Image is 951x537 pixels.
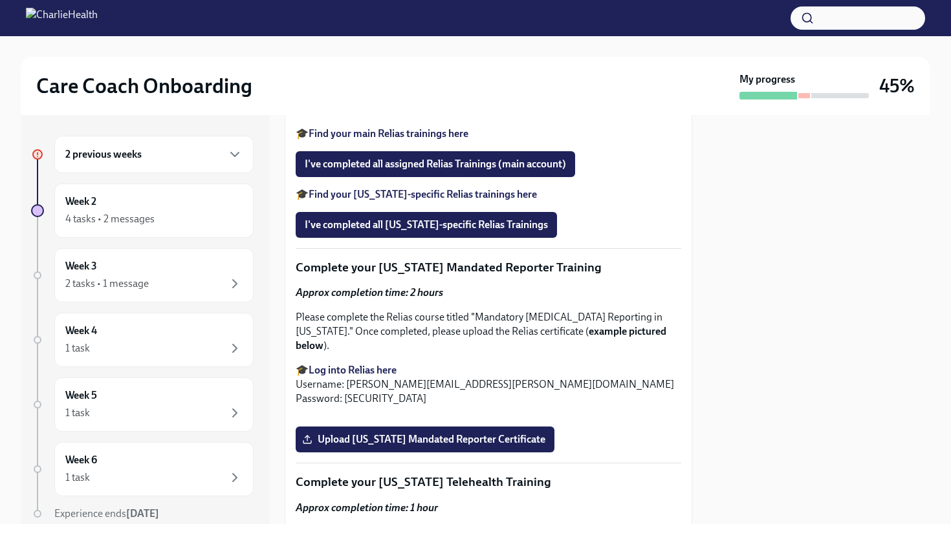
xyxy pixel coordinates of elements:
span: I've completed all assigned Relias Trainings (main account) [305,158,566,171]
div: 1 task [65,341,90,355]
p: Please complete the Relias course titled "Mandatory [MEDICAL_DATA] Reporting in [US_STATE]." Once... [296,310,681,353]
a: Week 24 tasks • 2 messages [31,184,254,238]
p: 🎓 [296,127,681,141]
span: Experience ends [54,507,159,520]
strong: Approx completion time: 2 hours [296,286,443,299]
p: Complete your [US_STATE] Mandated Reporter Training [296,259,681,276]
strong: [DATE] [126,507,159,520]
div: 2 tasks • 1 message [65,277,149,291]
a: Find your [US_STATE]-specific Relias trainings here [309,188,537,200]
p: 🎓 Username: [PERSON_NAME][EMAIL_ADDRESS][PERSON_NAME][DOMAIN_NAME] Password: [SECURITY_DATA] [296,363,681,406]
a: Log into Relias here [309,364,397,376]
h6: Week 2 [65,195,96,209]
h6: Week 6 [65,453,97,467]
h6: Week 5 [65,388,97,403]
button: I've completed all [US_STATE]-specific Relias Trainings [296,212,557,238]
strong: Approx completion time: 1 hour [296,501,438,514]
div: 2 previous weeks [54,136,254,173]
a: Week 61 task [31,442,254,496]
a: Find your main Relias trainings here [309,127,468,140]
label: Upload [US_STATE] Mandated Reporter Certificate [296,426,554,452]
img: CharlieHealth [26,8,98,28]
h3: 45% [879,74,915,98]
span: Upload [US_STATE] Mandated Reporter Certificate [305,433,545,446]
h6: 2 previous weeks [65,147,142,162]
p: 🎓 [296,187,681,202]
h6: Week 3 [65,259,97,273]
div: 1 task [65,470,90,485]
strong: My progress [739,72,795,87]
h6: Week 4 [65,324,97,338]
a: Week 32 tasks • 1 message [31,248,254,302]
h2: Care Coach Onboarding [36,73,252,99]
div: 1 task [65,406,90,420]
button: I've completed all assigned Relias Trainings (main account) [296,151,575,177]
a: Week 51 task [31,377,254,432]
a: Week 41 task [31,313,254,367]
p: Complete your [US_STATE] Telehealth Training [296,474,681,490]
span: I've completed all [US_STATE]-specific Relias Trainings [305,218,548,231]
div: 4 tasks • 2 messages [65,212,155,226]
